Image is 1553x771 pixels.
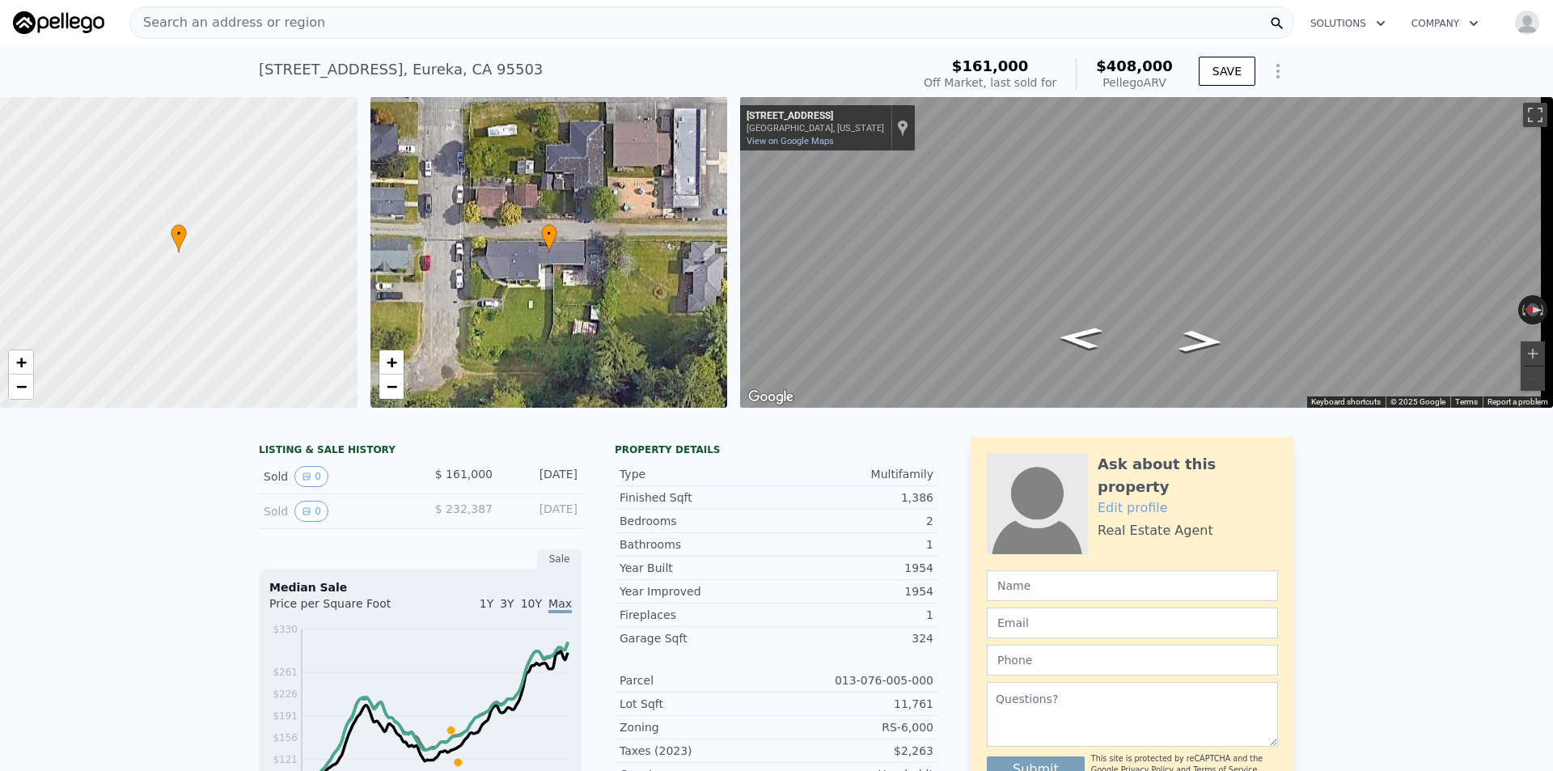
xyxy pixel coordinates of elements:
[294,466,328,487] button: View historical data
[924,74,1056,91] div: Off Market, last sold for
[1039,321,1121,354] path: Go North, S St
[776,630,933,646] div: 324
[1311,396,1381,408] button: Keyboard shortcuts
[386,352,396,372] span: +
[1539,295,1548,324] button: Rotate clockwise
[541,227,557,241] span: •
[171,224,187,252] div: •
[620,536,776,553] div: Bathrooms
[273,688,298,700] tspan: $226
[435,502,493,515] span: $ 232,387
[620,466,776,482] div: Type
[130,13,325,32] span: Search an address or region
[500,597,514,610] span: 3Y
[273,667,298,678] tspan: $261
[1390,397,1445,406] span: © 2025 Google
[747,136,834,146] a: View on Google Maps
[1521,341,1545,366] button: Zoom in
[537,549,582,570] div: Sale
[1098,521,1213,540] div: Real Estate Agent
[259,443,582,460] div: LISTING & SALE HISTORY
[1098,453,1278,498] div: Ask about this property
[897,119,908,137] a: Show location on map
[740,97,1553,408] div: Map
[1199,57,1255,86] button: SAVE
[776,696,933,712] div: 11,761
[1096,74,1173,91] div: Pellego ARV
[9,350,33,375] a: Zoom in
[264,466,408,487] div: Sold
[273,710,298,722] tspan: $191
[776,583,933,599] div: 1954
[548,597,572,613] span: Max
[620,630,776,646] div: Garage Sqft
[1521,366,1545,391] button: Zoom out
[273,624,298,635] tspan: $330
[1514,10,1540,36] img: avatar
[1399,9,1492,38] button: Company
[1262,55,1294,87] button: Show Options
[987,570,1278,601] input: Name
[620,513,776,529] div: Bedrooms
[1487,397,1548,406] a: Report a problem
[747,123,884,133] div: [GEOGRAPHIC_DATA], [US_STATE]
[13,11,104,34] img: Pellego
[273,754,298,765] tspan: $121
[620,696,776,712] div: Lot Sqft
[776,743,933,759] div: $2,263
[1518,303,1548,316] button: Reset the view
[952,57,1029,74] span: $161,000
[541,224,557,252] div: •
[1160,325,1242,358] path: Go South, S St
[269,579,572,595] div: Median Sale
[435,468,493,481] span: $ 161,000
[776,560,933,576] div: 1954
[1518,295,1527,324] button: Rotate counterclockwise
[744,387,798,408] a: Open this area in Google Maps (opens a new window)
[620,719,776,735] div: Zoning
[379,350,404,375] a: Zoom in
[386,376,396,396] span: −
[620,489,776,506] div: Finished Sqft
[620,743,776,759] div: Taxes (2023)
[744,387,798,408] img: Google
[740,97,1553,408] div: Street View
[776,672,933,688] div: 013-076-005-000
[747,110,884,123] div: [STREET_ADDRESS]
[620,607,776,623] div: Fireplaces
[1455,397,1478,406] a: Terms
[776,489,933,506] div: 1,386
[987,608,1278,638] input: Email
[294,501,328,522] button: View historical data
[379,375,404,399] a: Zoom out
[1096,57,1173,74] span: $408,000
[273,732,298,743] tspan: $156
[521,597,542,610] span: 10Y
[776,607,933,623] div: 1
[506,501,578,522] div: [DATE]
[480,597,493,610] span: 1Y
[1098,500,1168,515] a: Edit profile
[615,443,938,456] div: Property details
[264,501,408,522] div: Sold
[776,719,933,735] div: RS-6,000
[171,227,187,241] span: •
[506,466,578,487] div: [DATE]
[987,645,1278,676] input: Phone
[776,466,933,482] div: Multifamily
[16,352,27,372] span: +
[620,583,776,599] div: Year Improved
[776,513,933,529] div: 2
[620,672,776,688] div: Parcel
[1297,9,1399,38] button: Solutions
[16,376,27,396] span: −
[776,536,933,553] div: 1
[620,560,776,576] div: Year Built
[269,595,421,621] div: Price per Square Foot
[259,58,543,81] div: [STREET_ADDRESS] , Eureka , CA 95503
[1523,103,1547,127] button: Toggle fullscreen view
[9,375,33,399] a: Zoom out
